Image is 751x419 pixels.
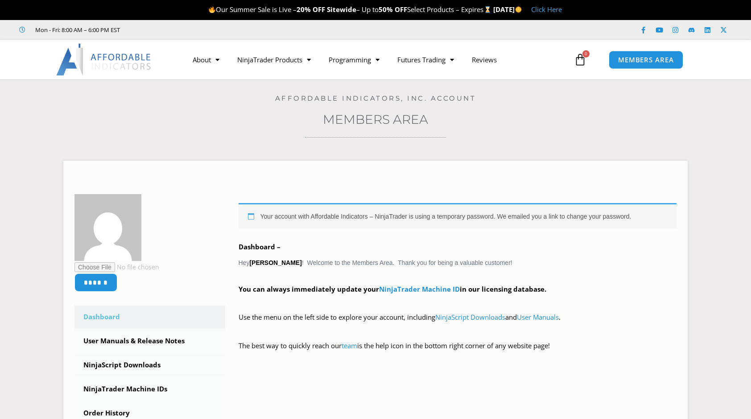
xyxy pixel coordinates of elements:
[618,57,674,63] span: MEMBERS AREA
[582,50,590,57] span: 0
[239,203,677,228] div: Your account with Affordable Indicators – NinjaTrader is using a temporary password. We emailed y...
[239,242,281,251] b: Dashboard –
[228,49,320,70] a: NinjaTrader Products
[609,51,683,69] a: MEMBERS AREA
[184,49,228,70] a: About
[74,305,225,329] a: Dashboard
[435,313,505,321] a: NinjaScript Downloads
[249,259,301,266] strong: [PERSON_NAME]
[327,5,356,14] strong: Sitewide
[275,94,476,102] a: Affordable Indicators, Inc. Account
[320,49,388,70] a: Programming
[515,6,522,13] img: 🌞
[484,6,491,13] img: ⌛
[74,378,225,401] a: NinjaTrader Machine IDs
[239,340,677,365] p: The best way to quickly reach our is the help icon in the bottom right corner of any website page!
[379,5,407,14] strong: 50% OFF
[463,49,506,70] a: Reviews
[323,112,428,127] a: Members Area
[74,194,141,261] img: 4e0b0e5911f8ab99e2d8a01c22892a9a3da9510ed9473d84f3cf09b900fc204f
[208,5,493,14] span: Our Summer Sale is Live – – Up to Select Products – Expires
[239,203,677,364] div: Hey ! Welcome to the Members Area. Thank you for being a valuable customer!
[184,49,572,70] nav: Menu
[493,5,522,14] strong: [DATE]
[561,47,600,73] a: 0
[379,285,460,293] a: NinjaTrader Machine ID
[388,49,463,70] a: Futures Trading
[209,6,215,13] img: 🔥
[239,311,677,336] p: Use the menu on the left side to explore your account, including and .
[517,313,559,321] a: User Manuals
[33,24,120,35] span: Mon - Fri: 8:00 AM – 6:00 PM EST
[74,330,225,353] a: User Manuals & Release Notes
[74,354,225,377] a: NinjaScript Downloads
[297,5,325,14] strong: 20% OFF
[239,285,546,293] strong: You can always immediately update your in our licensing database.
[56,44,152,76] img: LogoAI | Affordable Indicators – NinjaTrader
[342,341,357,350] a: team
[132,25,266,34] iframe: Customer reviews powered by Trustpilot
[531,5,562,14] a: Click Here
